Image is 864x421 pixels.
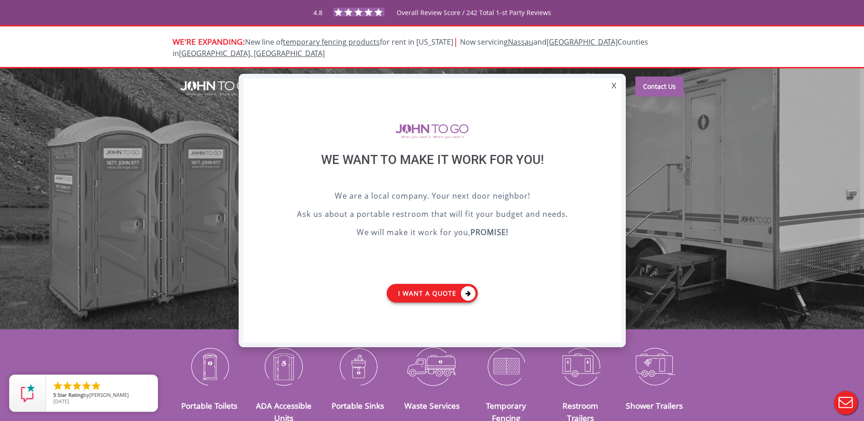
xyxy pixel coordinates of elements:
span: [PERSON_NAME] [89,391,129,398]
img: logo of viptogo [395,124,469,139]
p: We will make it work for you, [266,226,598,240]
li:  [72,380,82,391]
div: We want to make it work for you! [266,152,598,190]
li:  [52,380,63,391]
span: Star Rating [57,391,83,398]
button: Live Chat [828,385,864,421]
span: 5 [53,391,56,398]
span: [DATE] [53,398,69,405]
p: Ask us about a portable restroom that will fit your budget and needs. [266,208,598,222]
b: PROMISE! [470,227,508,237]
img: Review Rating [19,384,37,402]
div: X [607,78,621,94]
p: We are a local company. Your next door neighbor! [266,190,598,204]
a: I want a Quote [387,284,478,303]
li:  [91,380,102,391]
li:  [62,380,73,391]
span: by [53,392,150,399]
li:  [81,380,92,391]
